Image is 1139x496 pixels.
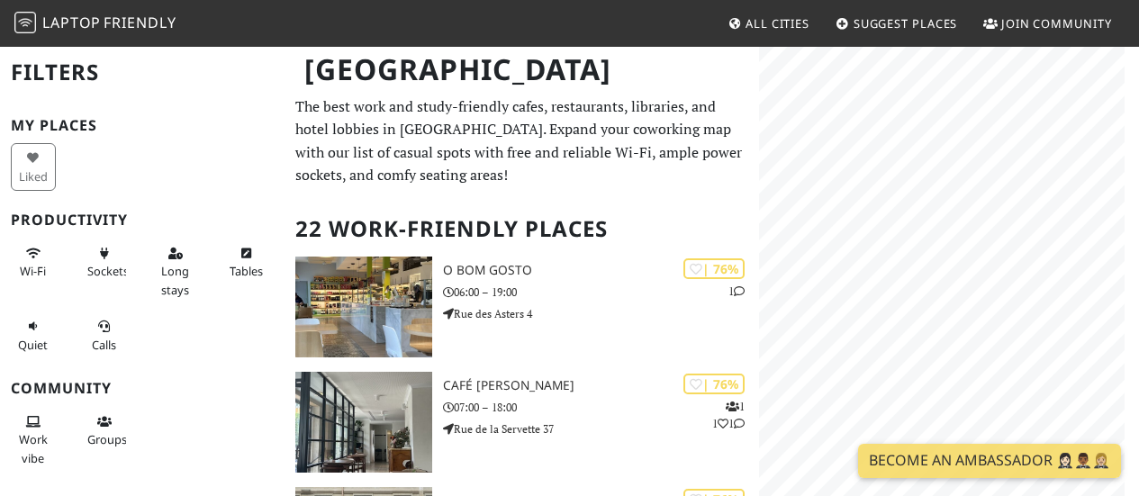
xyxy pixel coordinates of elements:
span: Video/audio calls [92,337,116,353]
div: | 76% [683,374,745,394]
span: Stable Wi-Fi [20,263,46,279]
span: Power sockets [87,263,129,279]
button: Tables [224,239,269,286]
button: Long stays [153,239,198,304]
button: Groups [82,407,127,455]
a: All Cities [720,7,817,40]
span: People working [19,431,48,465]
h2: Filters [11,45,274,100]
h3: O Bom Gosto [443,263,759,278]
span: Friendly [104,13,176,32]
h3: My Places [11,117,274,134]
span: Long stays [161,263,189,297]
a: Join Community [976,7,1119,40]
button: Wi-Fi [11,239,56,286]
p: 1 [728,283,745,300]
p: 06:00 – 19:00 [443,284,759,301]
span: All Cities [746,15,809,32]
img: O Bom Gosto [295,257,432,357]
span: Quiet [18,337,48,353]
a: Become an Ambassador 🤵🏻‍♀️🤵🏾‍♂️🤵🏼‍♀️ [858,444,1121,478]
a: O Bom Gosto | 76% 1 O Bom Gosto 06:00 – 19:00 Rue des Asters 4 [285,257,759,357]
p: 07:00 – 18:00 [443,399,759,416]
span: Suggest Places [854,15,958,32]
h3: Productivity [11,212,274,229]
a: LaptopFriendly LaptopFriendly [14,8,176,40]
span: Laptop [42,13,101,32]
h1: [GEOGRAPHIC_DATA] [290,45,755,95]
h3: Community [11,380,274,397]
p: Rue de la Servette 37 [443,420,759,437]
p: 1 1 1 [712,398,745,432]
h3: Café [PERSON_NAME] [443,378,759,393]
span: Group tables [87,431,127,447]
p: The best work and study-friendly cafes, restaurants, libraries, and hotel lobbies in [GEOGRAPHIC_... [295,95,748,187]
img: Café Bourdon [295,372,432,473]
div: | 76% [683,258,745,279]
h2: 22 Work-Friendly Places [295,202,748,257]
span: Join Community [1001,15,1112,32]
a: Café Bourdon | 76% 111 Café [PERSON_NAME] 07:00 – 18:00 Rue de la Servette 37 [285,372,759,473]
span: Work-friendly tables [230,263,263,279]
button: Work vibe [11,407,56,473]
button: Calls [82,311,127,359]
p: Rue des Asters 4 [443,305,759,322]
button: Quiet [11,311,56,359]
img: LaptopFriendly [14,12,36,33]
a: Suggest Places [828,7,965,40]
button: Sockets [82,239,127,286]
